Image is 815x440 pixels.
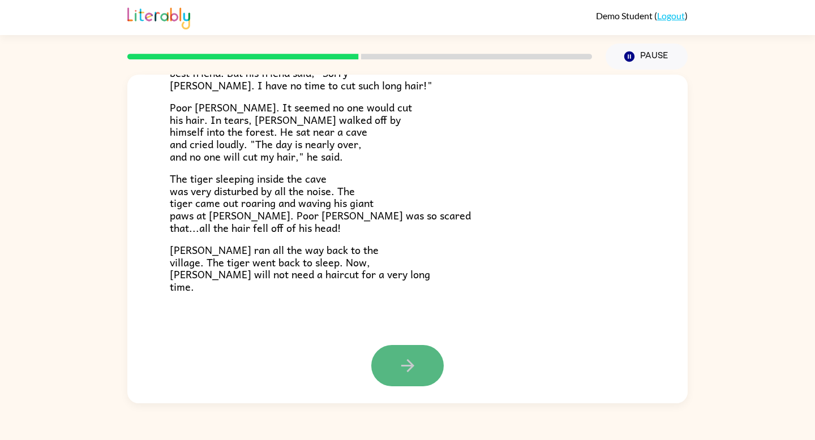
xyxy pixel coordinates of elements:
span: [PERSON_NAME] ran all the way back to the village. The tiger went back to sleep. Now, [PERSON_NAM... [170,241,430,295]
button: Pause [606,44,688,70]
div: ( ) [596,10,688,21]
a: Logout [657,10,685,21]
span: Poor [PERSON_NAME]. It seemed no one would cut his hair. In tears, [PERSON_NAME] walked off by hi... [170,99,412,164]
img: Literably [127,5,190,29]
span: The tiger sleeping inside the cave was very disturbed by all the noise. The tiger came out roarin... [170,170,471,235]
span: Demo Student [596,10,654,21]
